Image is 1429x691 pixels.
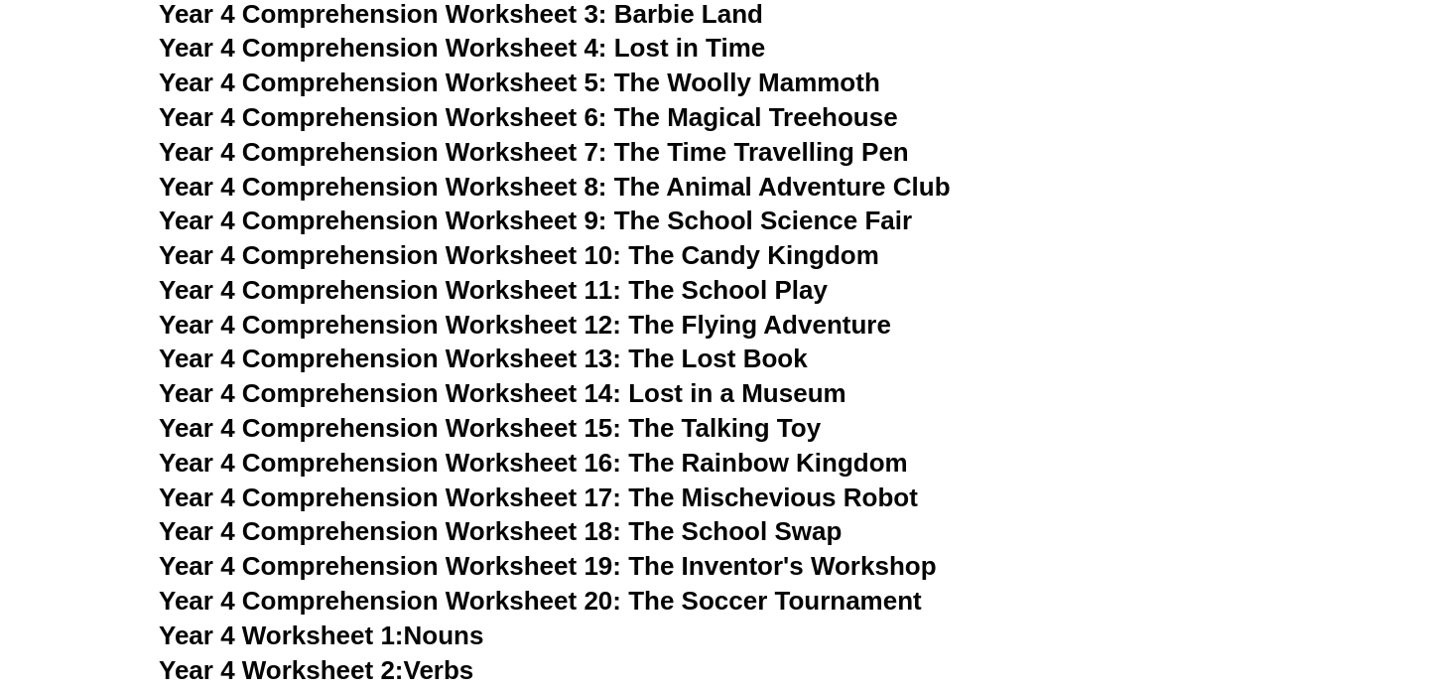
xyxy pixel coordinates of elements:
[159,68,880,97] a: Year 4 Comprehension Worksheet 5: The Woolly Mammoth
[159,102,898,132] a: Year 4 Comprehension Worksheet 6: The Magical Treehouse
[159,206,912,235] a: Year 4 Comprehension Worksheet 9: The School Science Fair
[159,137,909,167] a: Year 4 Comprehension Worksheet 7: The Time Travelling Pen
[159,344,808,373] a: Year 4 Comprehension Worksheet 13: The Lost Book
[159,378,846,408] a: Year 4 Comprehension Worksheet 14: Lost in a Museum
[159,483,918,512] a: Year 4 Comprehension Worksheet 17: The Mischevious Robot
[159,655,404,685] span: Year 4 Worksheet 2:
[1330,596,1429,691] iframe: Chat Widget
[159,413,821,443] a: Year 4 Comprehension Worksheet 15: The Talking Toy
[159,586,922,616] a: Year 4 Comprehension Worksheet 20: The Soccer Tournament
[159,655,473,685] a: Year 4 Worksheet 2:Verbs
[159,33,765,63] a: Year 4 Comprehension Worksheet 4: Lost in Time
[159,621,483,650] a: Year 4 Worksheet 1:Nouns
[159,516,842,546] a: Year 4 Comprehension Worksheet 18: The School Swap
[159,551,937,581] a: Year 4 Comprehension Worksheet 19: The Inventor's Workshop
[159,310,891,340] a: Year 4 Comprehension Worksheet 12: The Flying Adventure
[159,172,951,202] a: Year 4 Comprehension Worksheet 8: The Animal Adventure Club
[159,621,404,650] span: Year 4 Worksheet 1:
[159,240,879,270] a: Year 4 Comprehension Worksheet 10: The Candy Kingdom
[159,275,828,305] a: Year 4 Comprehension Worksheet 11: The School Play
[159,448,908,478] a: Year 4 Comprehension Worksheet 16: The Rainbow Kingdom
